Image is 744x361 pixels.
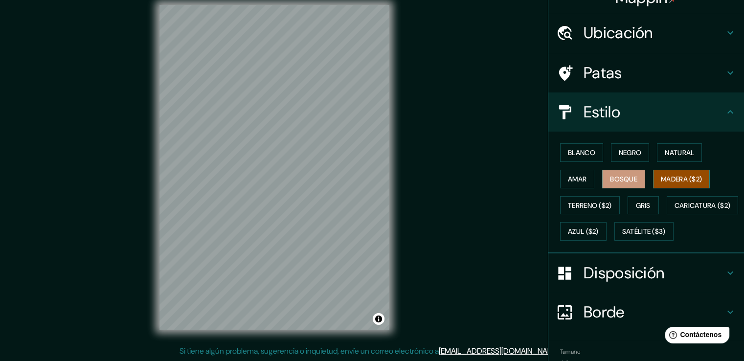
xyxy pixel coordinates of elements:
[548,13,744,52] div: Ubicación
[636,201,651,210] font: Gris
[665,148,694,157] font: Natural
[568,148,595,157] font: Blanco
[568,201,612,210] font: Terreno ($2)
[159,5,389,330] canvas: Mapa
[560,222,607,241] button: Azul ($2)
[560,196,620,215] button: Terreno ($2)
[602,170,645,188] button: Bosque
[661,175,702,183] font: Madera ($2)
[619,148,642,157] font: Negro
[667,196,739,215] button: Caricatura ($2)
[610,175,637,183] font: Bosque
[548,53,744,92] div: Patas
[675,201,731,210] font: Caricatura ($2)
[614,222,674,241] button: Satélite ($3)
[622,227,666,236] font: Satélite ($3)
[584,63,622,83] font: Patas
[548,253,744,293] div: Disposición
[657,323,733,350] iframe: Lanzador de widgets de ayuda
[657,143,702,162] button: Natural
[560,143,603,162] button: Blanco
[584,23,653,43] font: Ubicación
[611,143,650,162] button: Negro
[548,92,744,132] div: Estilo
[568,227,599,236] font: Azul ($2)
[628,196,659,215] button: Gris
[653,170,710,188] button: Madera ($2)
[584,102,620,122] font: Estilo
[180,346,439,356] font: Si tiene algún problema, sugerencia o inquietud, envíe un correo electrónico a
[584,302,625,322] font: Borde
[584,263,664,283] font: Disposición
[560,170,594,188] button: Amar
[560,348,580,356] font: Tamaño
[373,313,384,325] button: Activar o desactivar atribución
[568,175,586,183] font: Amar
[439,346,560,356] a: [EMAIL_ADDRESS][DOMAIN_NAME]
[548,293,744,332] div: Borde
